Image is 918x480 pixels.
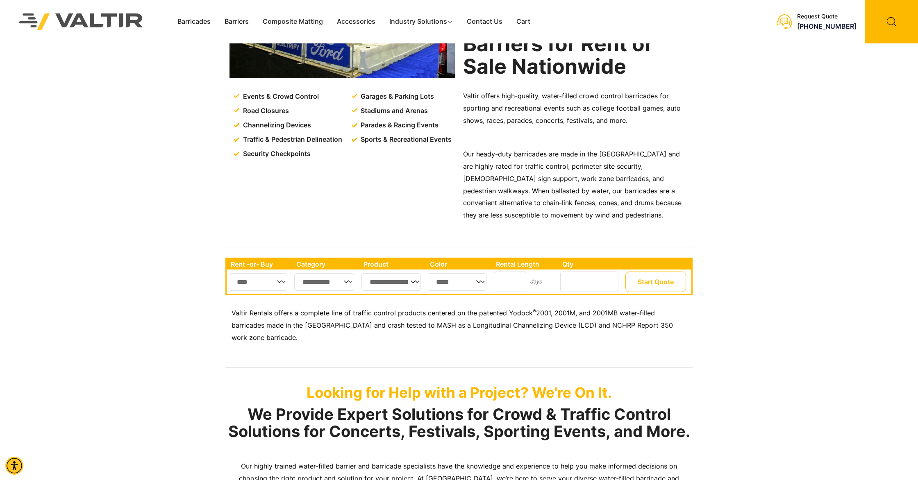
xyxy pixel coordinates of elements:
th: Category [292,259,359,269]
sup: ® [533,308,536,314]
span: Sports & Recreational Events [359,134,452,146]
input: Number [560,272,618,292]
a: Barriers [218,16,256,28]
a: Contact Us [460,16,509,28]
div: Accessibility Menu [5,457,23,475]
p: Valtir offers high-quality, water-filled crowd control barricades for sporting and recreational e... [463,90,688,127]
h2: We Provide Expert Solutions for Crowd & Traffic Control Solutions for Concerts, Festivals, Sporti... [225,406,693,440]
select: Single select [294,273,354,291]
small: days [530,278,542,285]
a: Barricades [170,16,218,28]
img: Valtir Rentals [6,0,156,43]
th: Qty [558,259,623,269]
span: Stadiums and Arenas [359,105,428,117]
span: Valtir Rentals offers a complete line of traffic control products centered on the patented Yodock [232,309,533,317]
span: Security Checkpoints [241,148,311,160]
p: Looking for Help with a Project? We're On It. [225,384,693,401]
a: Industry Solutions [382,16,460,28]
span: Channelizing Devices [241,119,311,131]
th: Color [426,259,492,269]
th: Rental Length [492,259,558,269]
span: Road Closures [241,105,289,117]
span: Garages & Parking Lots [359,91,434,103]
select: Single select [229,273,287,291]
span: Parades & Racing Events [359,119,439,131]
select: Single select [361,273,421,291]
a: Composite Matting [256,16,330,28]
span: 2001, 2001M, and 2001MB water-filled barricades made in the [GEOGRAPHIC_DATA] and crash tested to... [232,309,673,342]
span: Events & Crowd Control [241,91,319,103]
select: Single select [428,273,486,291]
span: Traffic & Pedestrian Delineation [241,134,342,146]
p: Our heady-duty barricades are made in the [GEOGRAPHIC_DATA] and are highly rated for traffic cont... [463,148,688,222]
a: Accessories [330,16,382,28]
a: call (888) 496-3625 [797,22,857,30]
div: Request Quote [797,13,857,20]
th: Product [359,259,426,269]
a: Cart [509,16,537,28]
button: Start Quote [625,272,686,292]
input: Number [494,272,526,292]
th: Rent -or- Buy [227,259,292,269]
